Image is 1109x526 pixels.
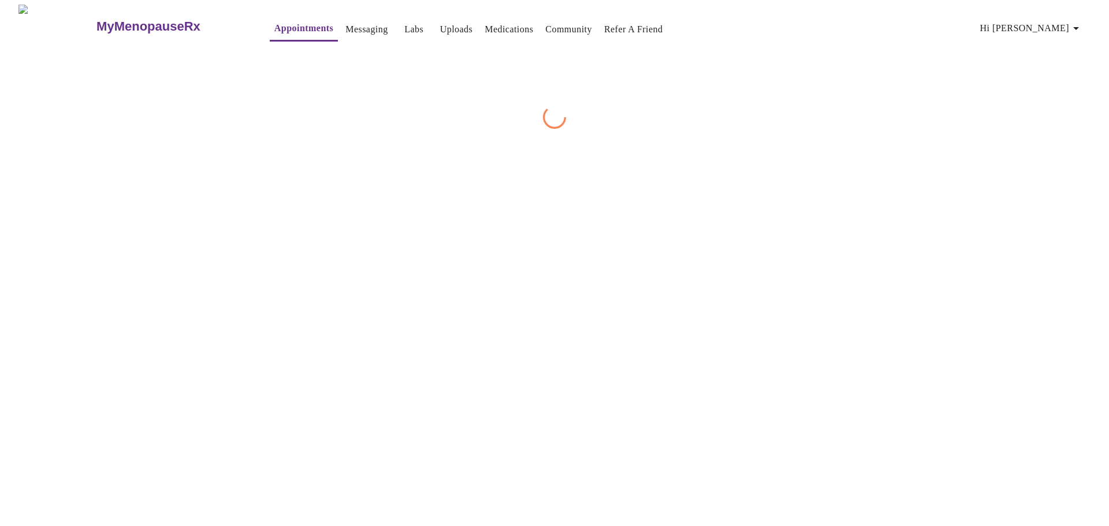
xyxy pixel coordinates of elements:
button: Hi [PERSON_NAME] [976,17,1088,40]
button: Appointments [270,17,338,42]
a: Labs [404,21,423,38]
button: Messaging [341,18,392,41]
button: Uploads [436,18,478,41]
a: Messaging [345,21,388,38]
a: Appointments [274,20,333,36]
img: MyMenopauseRx Logo [18,5,95,48]
button: Refer a Friend [600,18,668,41]
a: MyMenopauseRx [95,6,247,47]
a: Medications [485,21,533,38]
span: Hi [PERSON_NAME] [980,20,1083,36]
button: Medications [480,18,538,41]
button: Community [541,18,597,41]
h3: MyMenopauseRx [96,19,200,34]
a: Refer a Friend [604,21,663,38]
a: Uploads [440,21,473,38]
a: Community [545,21,592,38]
button: Labs [396,18,433,41]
